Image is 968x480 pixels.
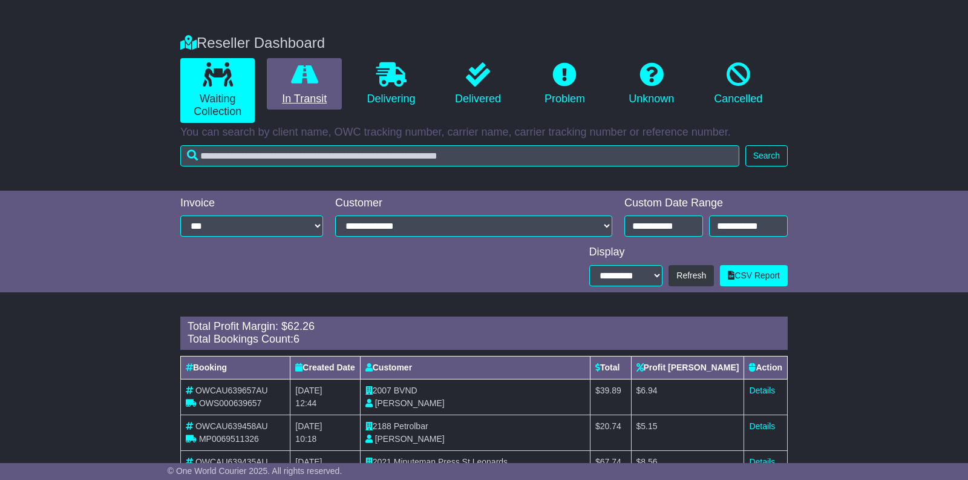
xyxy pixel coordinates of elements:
span: 67.74 [600,457,621,467]
span: 2188 [373,421,391,431]
span: 39.89 [600,386,621,395]
span: OWS000639657 [199,398,262,408]
div: Custom Date Range [624,197,788,210]
a: Details [749,386,775,395]
span: 20.74 [600,421,621,431]
span: [PERSON_NAME] [375,398,445,408]
th: Profit [PERSON_NAME] [631,356,744,379]
span: OWCAU639657AU [195,386,268,395]
a: CSV Report [720,265,788,286]
td: $ [631,379,744,415]
span: 2007 [373,386,391,395]
span: [PERSON_NAME] [375,434,445,444]
span: MP0069511326 [199,434,259,444]
td: $ [590,415,631,450]
th: Customer [360,356,590,379]
div: Reseller Dashboard [174,35,794,52]
span: [DATE] [295,386,322,395]
span: Petrolbar [394,421,428,431]
a: Delivering [354,58,428,110]
span: [DATE] [295,421,322,431]
span: 2021 [373,457,391,467]
a: Unknown [614,58,688,110]
span: BVND [394,386,417,395]
span: 5.15 [641,421,657,431]
a: Cancelled [701,58,776,110]
span: [DATE] [295,457,322,467]
span: © One World Courier 2025. All rights reserved. [168,466,342,476]
a: Details [749,421,775,431]
a: Problem [528,58,602,110]
div: Total Bookings Count: [188,333,780,346]
a: Details [749,457,775,467]
button: Search [745,145,788,166]
a: Delivered [440,58,515,110]
span: 8.56 [641,457,657,467]
span: 6.94 [641,386,657,395]
div: Display [589,246,788,259]
th: Created Date [290,356,360,379]
span: OWCAU639458AU [195,421,268,431]
th: Total [590,356,631,379]
span: OWCAU639435AU [195,457,268,467]
span: 10:18 [295,434,316,444]
a: In Transit [267,58,341,110]
th: Action [744,356,788,379]
span: 62.26 [287,320,315,332]
div: Invoice [180,197,323,210]
span: 12:44 [295,398,316,408]
div: Total Profit Margin: $ [188,320,780,334]
button: Refresh [669,265,714,286]
td: $ [590,379,631,415]
span: 6 [293,333,299,345]
th: Booking [181,356,290,379]
p: You can search by client name, OWC tracking number, carrier name, carrier tracking number or refe... [180,126,788,139]
div: Customer [335,197,612,210]
a: Waiting Collection [180,58,255,123]
span: Minuteman Press St Leonards [394,457,508,467]
td: $ [631,415,744,450]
